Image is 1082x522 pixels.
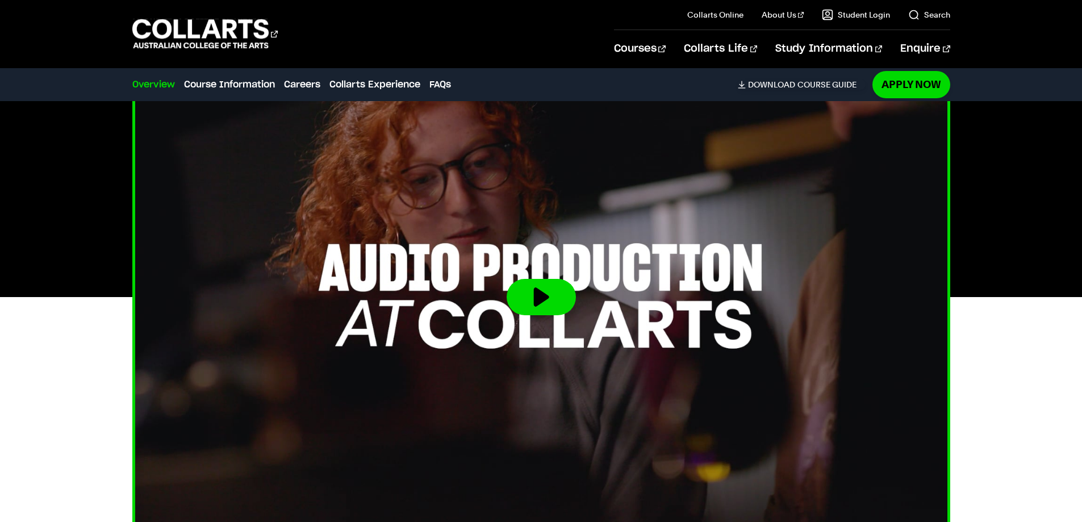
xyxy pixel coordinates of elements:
a: Course Information [184,78,275,91]
a: Collarts Experience [329,78,420,91]
a: Apply Now [872,71,950,98]
a: About Us [762,9,804,20]
a: Study Information [775,30,882,68]
a: Enquire [900,30,950,68]
a: Collarts Online [687,9,743,20]
a: Courses [614,30,666,68]
a: Overview [132,78,175,91]
a: Careers [284,78,320,91]
a: FAQs [429,78,451,91]
a: Student Login [822,9,890,20]
div: Go to homepage [132,18,278,50]
a: Search [908,9,950,20]
span: Download [748,80,795,90]
a: DownloadCourse Guide [738,80,866,90]
a: Collarts Life [684,30,757,68]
